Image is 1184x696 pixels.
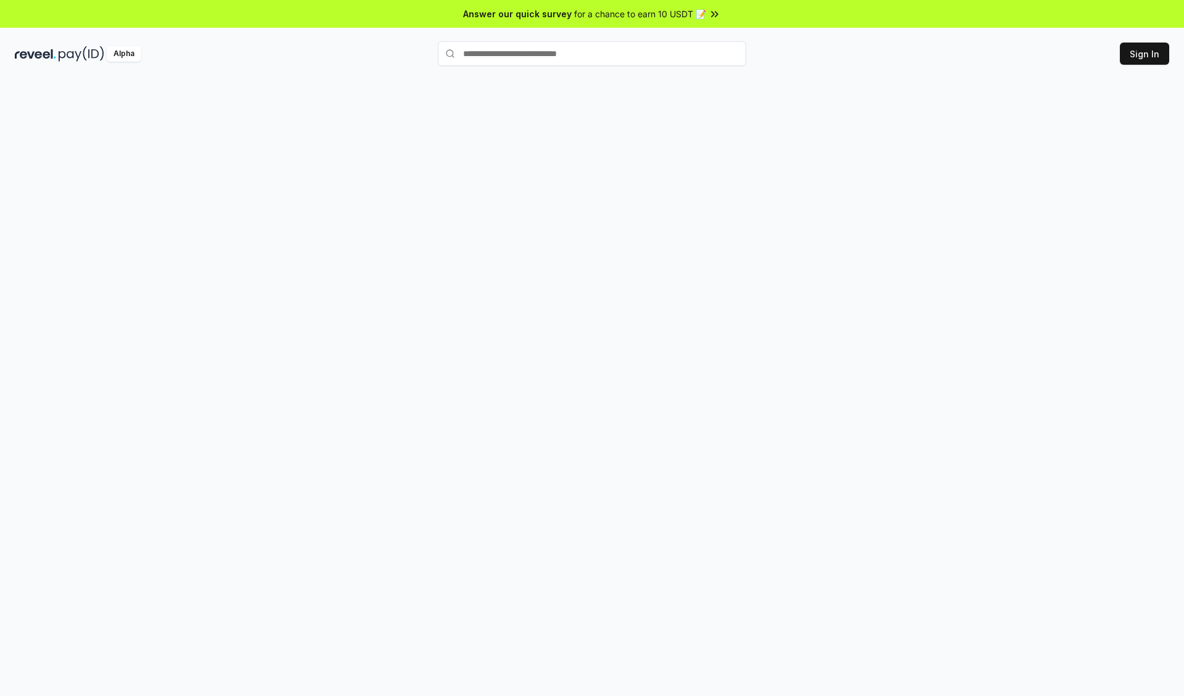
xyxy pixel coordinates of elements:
div: Alpha [107,46,141,62]
img: pay_id [59,46,104,62]
span: for a chance to earn 10 USDT 📝 [574,7,706,20]
button: Sign In [1120,43,1169,65]
img: reveel_dark [15,46,56,62]
span: Answer our quick survey [463,7,572,20]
